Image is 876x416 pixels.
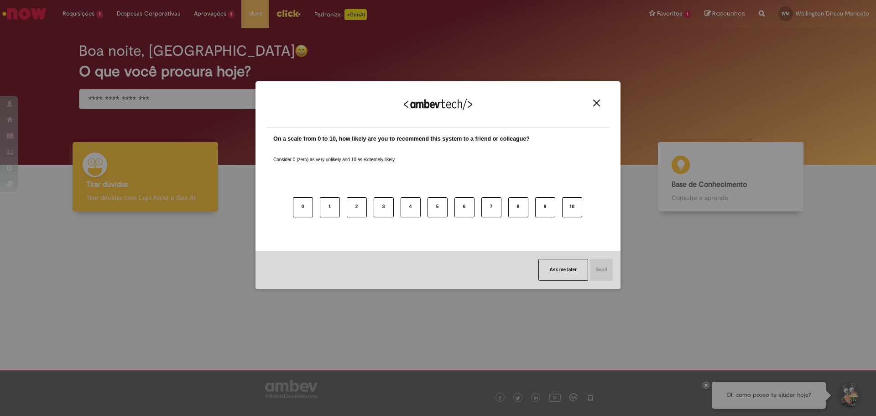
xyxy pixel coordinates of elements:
img: Close [593,100,600,106]
button: 4 [401,197,421,217]
button: 9 [535,197,555,217]
button: Close [590,99,603,107]
button: 8 [508,197,528,217]
label: Consider 0 (zero) as very unlikely and 10 as extremely likely. [273,146,396,163]
button: 6 [454,197,474,217]
button: 3 [374,197,394,217]
button: Ask me later [538,259,588,281]
button: 2 [347,197,367,217]
button: 10 [562,197,582,217]
label: On a scale from 0 to 10, how likely are you to recommend this system to a friend or colleague? [273,135,530,143]
button: 7 [481,197,501,217]
button: 1 [320,197,340,217]
button: 0 [293,197,313,217]
img: Logo Ambevtech [404,99,472,110]
button: 5 [428,197,448,217]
